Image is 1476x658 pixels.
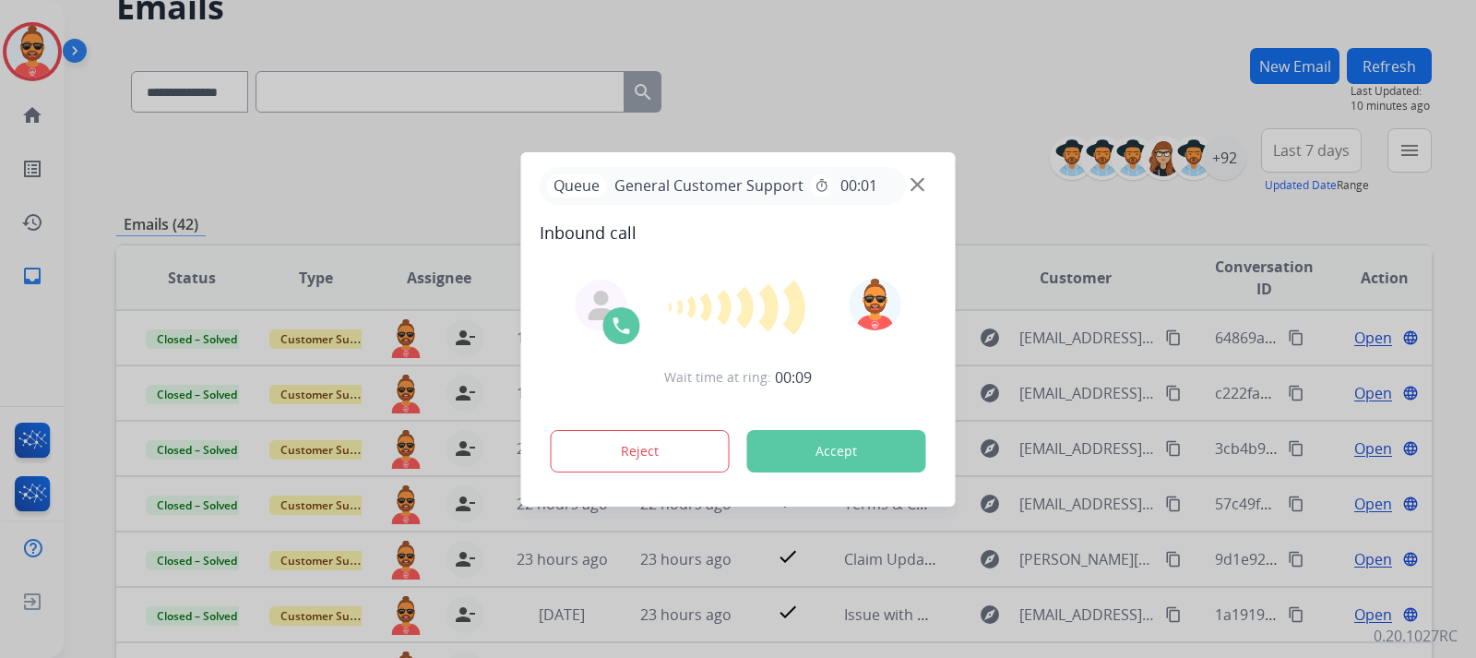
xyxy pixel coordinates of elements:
span: 00:09 [775,366,812,389]
img: agent-avatar [587,291,616,320]
span: Inbound call [540,220,937,245]
img: close-button [911,177,924,191]
button: Accept [747,430,926,473]
span: Wait time at ring: [664,368,771,387]
img: avatar [849,279,900,330]
button: Reject [551,430,730,473]
p: Queue [547,174,607,197]
img: call-icon [611,315,633,337]
p: 0.20.1027RC [1374,625,1458,647]
span: 00:01 [840,174,877,197]
mat-icon: timer [815,178,829,193]
span: General Customer Support [607,174,811,197]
